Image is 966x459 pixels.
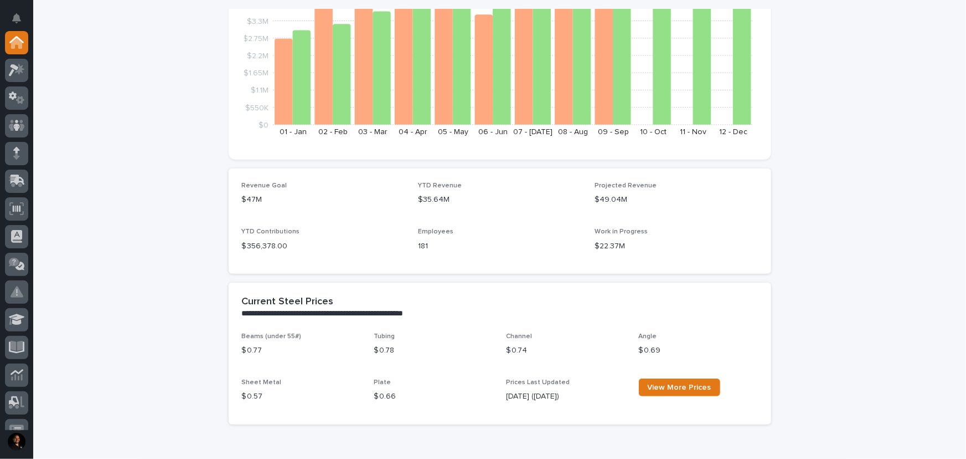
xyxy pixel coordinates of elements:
[639,345,758,356] p: $ 0.69
[399,128,427,136] text: 04 - Apr
[242,333,302,340] span: Beams (under 55#)
[680,128,706,136] text: 11 - Nov
[5,430,28,453] button: users-avatar
[648,384,711,391] span: View More Prices
[374,345,493,356] p: $ 0.78
[639,333,657,340] span: Angle
[242,345,361,356] p: $ 0.77
[418,228,453,235] span: Employees
[418,241,581,252] p: 181
[242,241,405,252] p: $ 356,378.00
[513,128,552,136] text: 07 - [DATE]
[418,194,581,206] p: $35.64M
[242,296,334,308] h2: Current Steel Prices
[247,52,268,60] tspan: $2.2M
[279,128,306,136] text: 01 - Jan
[374,379,391,386] span: Plate
[640,128,667,136] text: 10 - Oct
[478,128,508,136] text: 06 - Jun
[639,379,720,396] a: View More Prices
[358,128,388,136] text: 03 - Mar
[597,128,628,136] text: 09 - Sep
[318,128,348,136] text: 02 - Feb
[5,7,28,30] button: Notifications
[438,128,468,136] text: 05 - May
[507,333,533,340] span: Channel
[418,182,462,189] span: YTD Revenue
[242,228,300,235] span: YTD Contributions
[242,194,405,206] p: $47M
[507,391,626,402] p: [DATE] ([DATE])
[244,70,268,78] tspan: $1.65M
[595,228,648,235] span: Work in Progress
[245,104,268,112] tspan: $550K
[374,333,395,340] span: Tubing
[243,35,268,43] tspan: $2.75M
[242,182,287,189] span: Revenue Goal
[507,345,626,356] p: $ 0.74
[374,391,493,402] p: $ 0.66
[595,241,758,252] p: $22.37M
[595,194,758,206] p: $49.04M
[259,121,268,129] tspan: $0
[251,87,268,95] tspan: $1.1M
[242,391,361,402] p: $ 0.57
[595,182,657,189] span: Projected Revenue
[242,379,282,386] span: Sheet Metal
[247,18,268,25] tspan: $3.3M
[507,379,570,386] span: Prices Last Updated
[558,128,588,136] text: 08 - Aug
[719,128,747,136] text: 12 - Dec
[14,13,28,31] div: Notifications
